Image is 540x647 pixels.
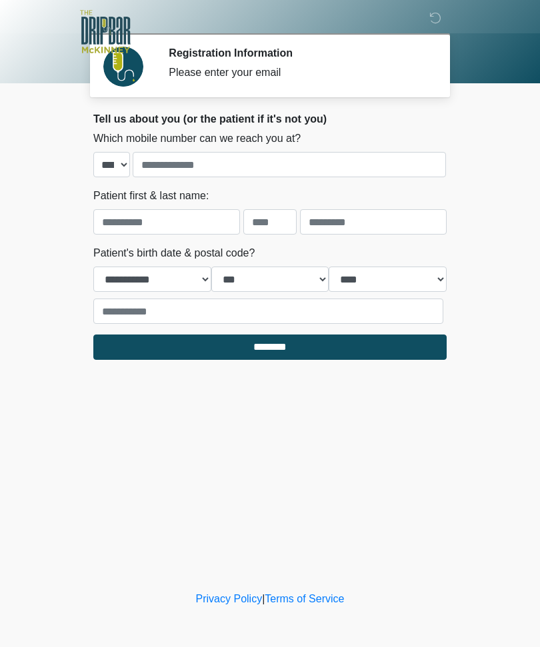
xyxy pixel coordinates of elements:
[265,593,344,604] a: Terms of Service
[80,10,131,53] img: The DRIPBaR - McKinney Logo
[93,113,447,125] h2: Tell us about you (or the patient if it's not you)
[93,131,301,147] label: Which mobile number can we reach you at?
[93,245,255,261] label: Patient's birth date & postal code?
[103,47,143,87] img: Agent Avatar
[169,65,427,81] div: Please enter your email
[196,593,263,604] a: Privacy Policy
[262,593,265,604] a: |
[93,188,209,204] label: Patient first & last name:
